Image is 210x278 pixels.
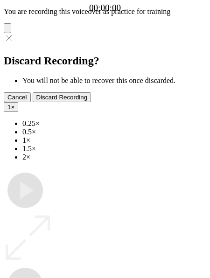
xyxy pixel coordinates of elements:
li: 1× [22,136,206,145]
span: 1 [7,104,11,111]
h2: Discard Recording? [4,55,206,67]
button: Cancel [4,92,31,102]
p: You are recording this voiceover as practice for training [4,7,206,16]
a: 00:00:00 [89,3,121,13]
button: 1× [4,102,18,112]
button: Discard Recording [33,92,91,102]
li: 0.25× [22,119,206,128]
li: 1.5× [22,145,206,153]
li: 0.5× [22,128,206,136]
li: You will not be able to recover this once discarded. [22,76,206,85]
li: 2× [22,153,206,161]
